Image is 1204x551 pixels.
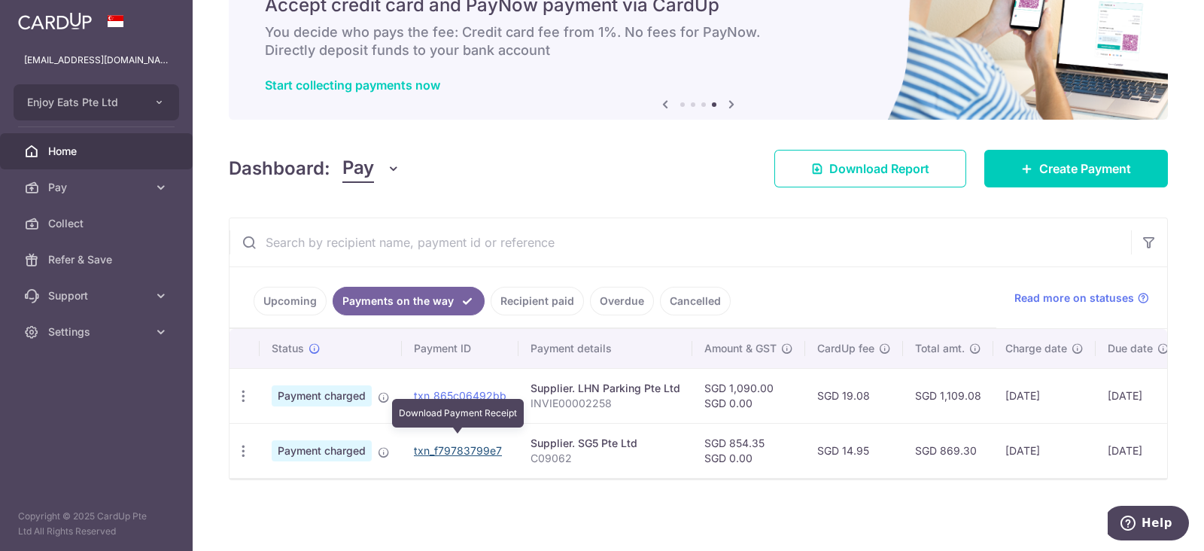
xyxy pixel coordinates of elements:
a: Cancelled [660,287,731,315]
td: SGD 854.35 SGD 0.00 [692,423,805,478]
td: SGD 1,090.00 SGD 0.00 [692,368,805,423]
th: Payment details [518,329,692,368]
span: Payment charged [272,385,372,406]
span: Pay [48,180,147,195]
a: Create Payment [984,150,1168,187]
a: txn_f79783799e7 [414,444,502,457]
p: [EMAIL_ADDRESS][DOMAIN_NAME] [24,53,169,68]
div: Download Payment Receipt [392,399,524,428]
div: Supplier. LHN Parking Pte Ltd [531,381,680,396]
span: Status [272,341,304,356]
span: Amount & GST [704,341,777,356]
span: Settings [48,324,147,339]
a: txn_865c06492bb [414,389,506,402]
a: Upcoming [254,287,327,315]
td: SGD 869.30 [903,423,993,478]
span: Pay [342,154,374,183]
td: SGD 1,109.08 [903,368,993,423]
td: SGD 14.95 [805,423,903,478]
span: Payment charged [272,440,372,461]
iframe: Opens a widget where you can find more information [1108,506,1189,543]
button: Enjoy Eats Pte Ltd [14,84,179,120]
button: Pay [342,154,400,183]
span: Enjoy Eats Pte Ltd [27,95,138,110]
span: Read more on statuses [1014,291,1134,306]
h6: You decide who pays the fee: Credit card fee from 1%. No fees for PayNow. Directly deposit funds ... [265,23,1132,59]
a: Payments on the way [333,287,485,315]
td: SGD 19.08 [805,368,903,423]
span: Charge date [1005,341,1067,356]
span: Refer & Save [48,252,147,267]
input: Search by recipient name, payment id or reference [230,218,1131,266]
span: Due date [1108,341,1153,356]
td: [DATE] [993,423,1096,478]
h4: Dashboard: [229,155,330,182]
a: Recipient paid [491,287,584,315]
span: Create Payment [1039,160,1131,178]
span: Collect [48,216,147,231]
span: CardUp fee [817,341,874,356]
p: C09062 [531,451,680,466]
span: Total amt. [915,341,965,356]
td: [DATE] [1096,423,1181,478]
img: CardUp [18,12,92,30]
span: Download Report [829,160,929,178]
td: [DATE] [1096,368,1181,423]
th: Payment ID [402,329,518,368]
div: Supplier. SG5 Pte Ltd [531,436,680,451]
span: Support [48,288,147,303]
a: Start collecting payments now [265,78,440,93]
p: INVIE00002258 [531,396,680,411]
span: Home [48,144,147,159]
a: Download Report [774,150,966,187]
td: [DATE] [993,368,1096,423]
a: Read more on statuses [1014,291,1149,306]
a: Overdue [590,287,654,315]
